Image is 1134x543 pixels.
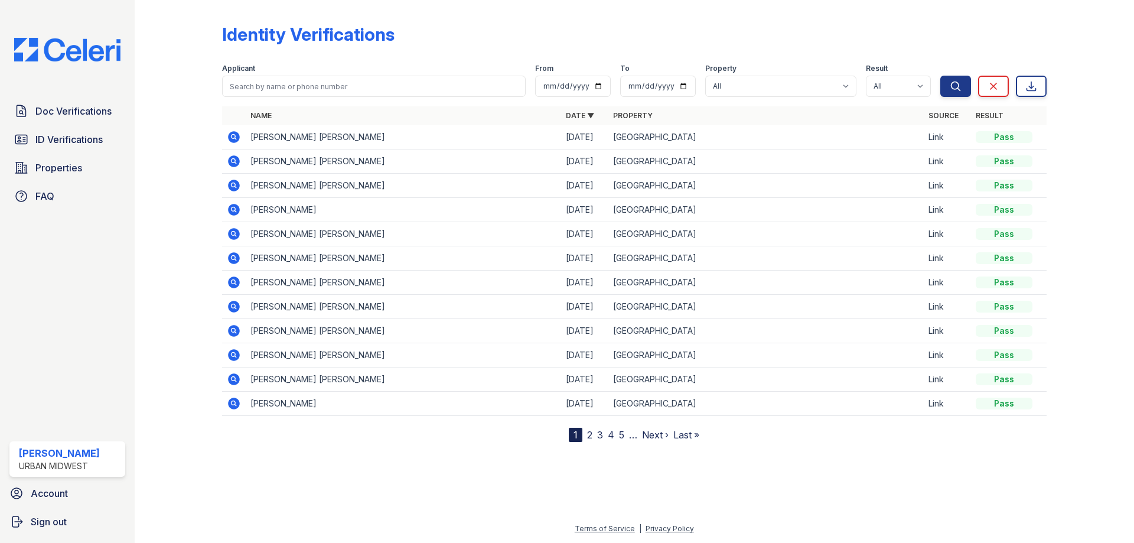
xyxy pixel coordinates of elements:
[608,271,924,295] td: [GEOGRAPHIC_DATA]
[246,149,561,174] td: [PERSON_NAME] [PERSON_NAME]
[561,271,608,295] td: [DATE]
[608,149,924,174] td: [GEOGRAPHIC_DATA]
[246,125,561,149] td: [PERSON_NAME] [PERSON_NAME]
[587,429,592,441] a: 2
[924,295,971,319] td: Link
[976,277,1032,288] div: Pass
[35,132,103,147] span: ID Verifications
[924,368,971,392] td: Link
[924,319,971,343] td: Link
[608,392,924,416] td: [GEOGRAPHIC_DATA]
[246,222,561,246] td: [PERSON_NAME] [PERSON_NAME]
[924,198,971,222] td: Link
[246,392,561,416] td: [PERSON_NAME]
[924,343,971,368] td: Link
[31,515,67,529] span: Sign out
[19,446,100,460] div: [PERSON_NAME]
[561,392,608,416] td: [DATE]
[250,111,272,120] a: Name
[561,319,608,343] td: [DATE]
[5,482,130,505] a: Account
[9,99,125,123] a: Doc Verifications
[924,149,971,174] td: Link
[569,428,582,442] div: 1
[976,228,1032,240] div: Pass
[976,373,1032,385] div: Pass
[608,295,924,319] td: [GEOGRAPHIC_DATA]
[976,398,1032,409] div: Pass
[19,460,100,472] div: Urban Midwest
[924,271,971,295] td: Link
[561,149,608,174] td: [DATE]
[222,64,255,73] label: Applicant
[608,174,924,198] td: [GEOGRAPHIC_DATA]
[642,429,669,441] a: Next ›
[608,368,924,392] td: [GEOGRAPHIC_DATA]
[705,64,737,73] label: Property
[561,125,608,149] td: [DATE]
[924,174,971,198] td: Link
[629,428,637,442] span: …
[976,301,1032,313] div: Pass
[924,392,971,416] td: Link
[619,429,624,441] a: 5
[613,111,653,120] a: Property
[639,524,641,533] div: |
[608,125,924,149] td: [GEOGRAPHIC_DATA]
[673,429,699,441] a: Last »
[5,510,130,534] a: Sign out
[9,156,125,180] a: Properties
[976,325,1032,337] div: Pass
[246,174,561,198] td: [PERSON_NAME] [PERSON_NAME]
[976,252,1032,264] div: Pass
[620,64,630,73] label: To
[976,155,1032,167] div: Pass
[561,368,608,392] td: [DATE]
[976,349,1032,361] div: Pass
[608,198,924,222] td: [GEOGRAPHIC_DATA]
[976,204,1032,216] div: Pass
[222,24,395,45] div: Identity Verifications
[924,125,971,149] td: Link
[608,343,924,368] td: [GEOGRAPHIC_DATA]
[35,189,54,203] span: FAQ
[246,271,561,295] td: [PERSON_NAME] [PERSON_NAME]
[608,319,924,343] td: [GEOGRAPHIC_DATA]
[35,161,82,175] span: Properties
[924,222,971,246] td: Link
[575,524,635,533] a: Terms of Service
[246,295,561,319] td: [PERSON_NAME] [PERSON_NAME]
[646,524,694,533] a: Privacy Policy
[9,128,125,151] a: ID Verifications
[608,222,924,246] td: [GEOGRAPHIC_DATA]
[535,64,553,73] label: From
[597,429,603,441] a: 3
[561,343,608,368] td: [DATE]
[561,222,608,246] td: [DATE]
[608,246,924,271] td: [GEOGRAPHIC_DATA]
[246,343,561,368] td: [PERSON_NAME] [PERSON_NAME]
[608,429,614,441] a: 4
[246,368,561,392] td: [PERSON_NAME] [PERSON_NAME]
[566,111,594,120] a: Date ▼
[561,174,608,198] td: [DATE]
[976,131,1032,143] div: Pass
[928,111,959,120] a: Source
[561,246,608,271] td: [DATE]
[222,76,526,97] input: Search by name or phone number
[976,180,1032,191] div: Pass
[31,486,68,500] span: Account
[246,246,561,271] td: [PERSON_NAME] [PERSON_NAME]
[976,111,1003,120] a: Result
[246,319,561,343] td: [PERSON_NAME] [PERSON_NAME]
[561,295,608,319] td: [DATE]
[924,246,971,271] td: Link
[35,104,112,118] span: Doc Verifications
[866,64,888,73] label: Result
[246,198,561,222] td: [PERSON_NAME]
[5,38,130,61] img: CE_Logo_Blue-a8612792a0a2168367f1c8372b55b34899dd931a85d93a1a3d3e32e68fde9ad4.png
[561,198,608,222] td: [DATE]
[9,184,125,208] a: FAQ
